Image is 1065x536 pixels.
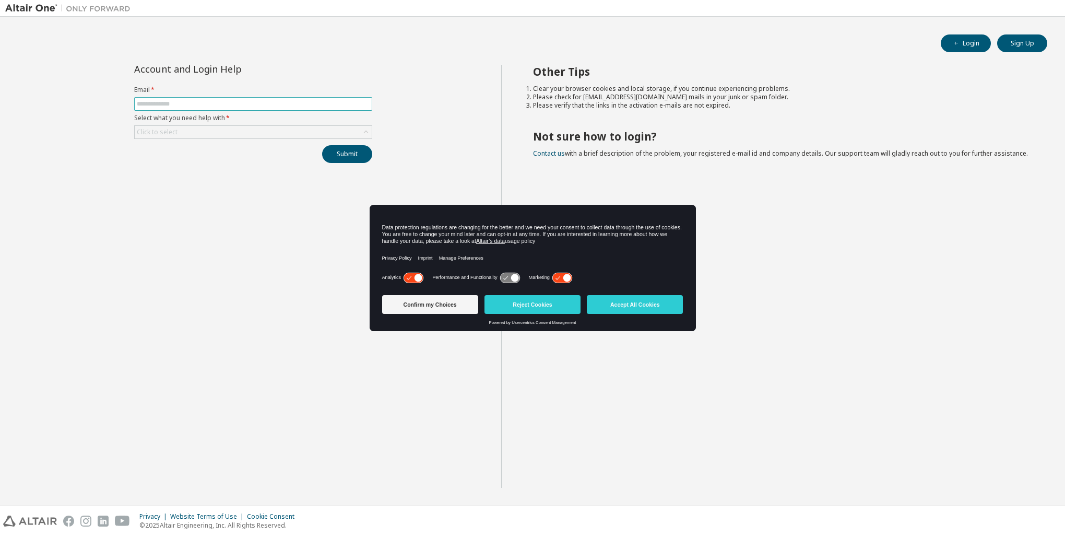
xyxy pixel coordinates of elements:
button: Submit [322,145,372,163]
button: Sign Up [997,34,1047,52]
li: Please check for [EMAIL_ADDRESS][DOMAIN_NAME] mails in your junk or spam folder. [533,93,1029,101]
img: instagram.svg [80,516,91,527]
div: Account and Login Help [134,65,325,73]
p: © 2025 Altair Engineering, Inc. All Rights Reserved. [139,521,301,530]
img: facebook.svg [63,516,74,527]
label: Select what you need help with [134,114,372,122]
img: linkedin.svg [98,516,109,527]
div: Cookie Consent [247,512,301,521]
img: Altair One [5,3,136,14]
div: Privacy [139,512,170,521]
img: youtube.svg [115,516,130,527]
div: Website Terms of Use [170,512,247,521]
li: Please verify that the links in the activation e-mails are not expired. [533,101,1029,110]
button: Login [941,34,991,52]
span: with a brief description of the problem, your registered e-mail id and company details. Our suppo... [533,149,1028,158]
img: altair_logo.svg [3,516,57,527]
div: Click to select [137,128,177,136]
div: Click to select [135,126,372,138]
a: Contact us [533,149,565,158]
li: Clear your browser cookies and local storage, if you continue experiencing problems. [533,85,1029,93]
h2: Not sure how to login? [533,130,1029,143]
label: Email [134,86,372,94]
h2: Other Tips [533,65,1029,78]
